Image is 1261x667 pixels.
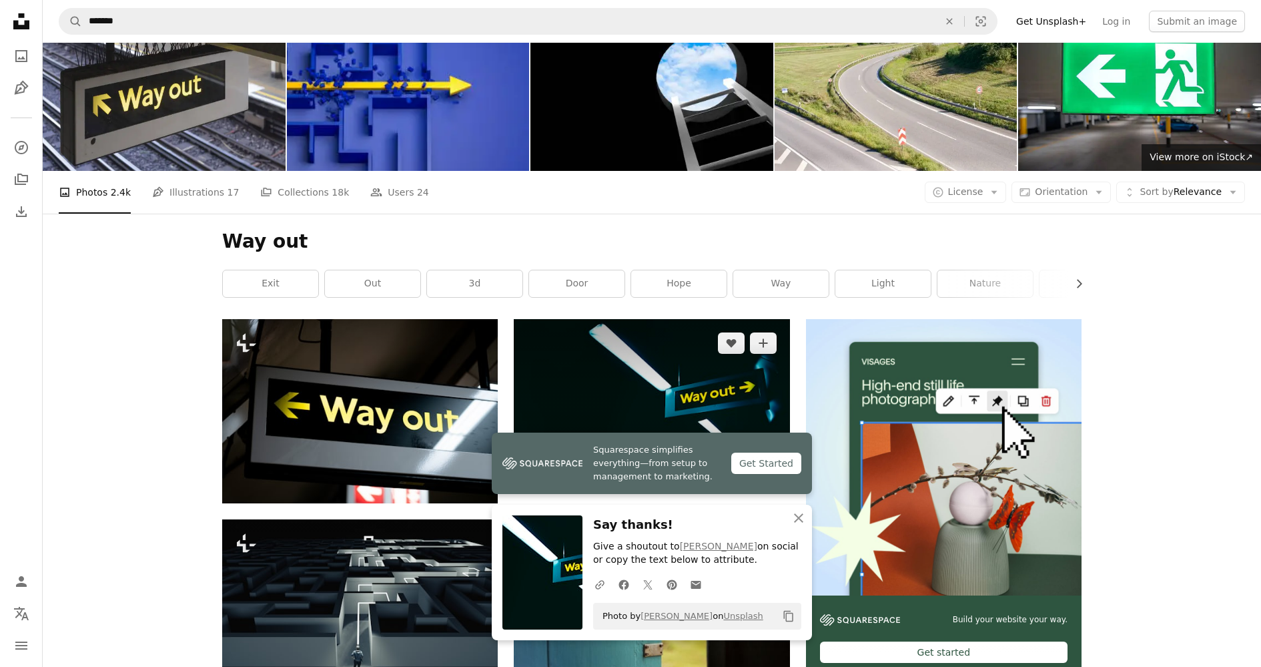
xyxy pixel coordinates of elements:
button: Menu [8,632,35,659]
a: Photos [8,43,35,69]
img: file-1723602894256-972c108553a7image [806,319,1082,595]
button: Search Unsplash [59,9,82,34]
a: Share on Facebook [612,571,636,598]
a: Share on Twitter [636,571,660,598]
a: Log in / Sign up [8,568,35,595]
span: 18k [332,185,349,200]
button: License [925,182,1007,203]
button: Clear [935,9,964,34]
a: hope [631,270,727,297]
img: a black and yellow sign that says way out [514,319,789,489]
button: Add to Collection [750,332,777,354]
a: [PERSON_NAME] [680,541,757,551]
a: light [835,270,931,297]
button: Visual search [965,9,997,34]
a: Log in [1094,11,1138,32]
button: Language [8,600,35,627]
a: Illustrations 17 [152,171,239,214]
div: Get Started [731,453,801,474]
a: Users 24 [370,171,429,214]
div: Get started [820,642,1068,663]
a: Explore [8,134,35,161]
span: Orientation [1035,186,1088,197]
a: exit [223,270,318,297]
h1: Way out [222,230,1082,254]
button: Sort byRelevance [1116,182,1245,203]
span: Relevance [1140,186,1222,199]
img: file-1606177908946-d1eed1cbe4f5image [820,614,900,626]
a: Download History [8,198,35,225]
a: door [529,270,624,297]
a: Squarespace simplifies everything—from setup to management to marketing.Get Started [492,433,812,494]
a: out [325,270,420,297]
p: Give a shoutout to on social or copy the text below to attribute. [593,540,801,567]
button: Submit an image [1149,11,1245,32]
img: Curved country road with guardrails, speed limit sign, and green surroundings, photo [775,9,1017,171]
button: Copy to clipboard [777,605,800,628]
a: Home — Unsplash [8,8,35,37]
button: scroll list to the right [1067,270,1082,297]
button: Like [718,332,745,354]
span: Sort by [1140,186,1173,197]
span: View more on iStock ↗ [1150,152,1253,162]
a: a sign that says way out hanging from a ceiling [222,405,498,417]
a: Unsplash [723,611,763,621]
a: View more on iStock↗ [1142,144,1261,171]
a: Share over email [684,571,708,598]
a: way [733,270,829,297]
span: 24 [417,185,429,200]
a: a black and yellow sign that says way out [514,398,789,410]
img: 3d rendering: Concept - solving a complex problem. Brute force method: breaking through the brick... [287,9,530,171]
a: Illustrations [8,75,35,101]
a: [PERSON_NAME] [641,611,713,621]
img: a sign that says way out hanging from a ceiling [222,319,498,503]
span: Build your website your way. [953,614,1068,626]
span: Squarespace simplifies everything—from setup to management to marketing. [593,443,721,483]
form: Find visuals sitewide [59,8,997,35]
a: outdoor [1039,270,1135,297]
span: Photo by on [596,606,763,627]
a: 3d [427,270,522,297]
img: way out sign in the London Underground [43,9,286,171]
a: Share on Pinterest [660,571,684,598]
img: file-1747939142011-51e5cc87e3c9 [502,453,582,473]
a: Collections [8,166,35,193]
a: nature [937,270,1033,297]
a: Collections 18k [260,171,349,214]
span: 17 [228,185,240,200]
a: Get Unsplash+ [1008,11,1094,32]
img: Green, illuminated exit sign inside empty public underground parking lot. Wide angle view, shallo... [1018,9,1261,171]
h3: Say thanks! [593,515,801,535]
span: License [948,186,983,197]
button: Orientation [1011,182,1111,203]
a: a man standing in front of a maze [222,596,498,608]
img: Stairs getting out of darkness to sky. [530,9,773,171]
